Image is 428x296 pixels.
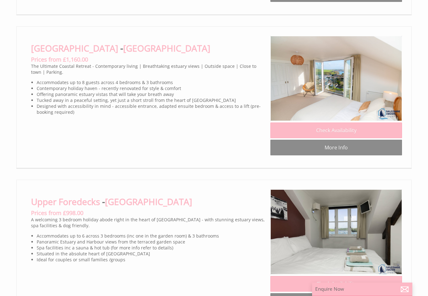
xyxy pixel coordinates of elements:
[270,36,402,121] img: DSC_6179.original.JPG
[37,97,265,103] li: Tucked away in a peaceful setting, yet just a short stroll from the heart of [GEOGRAPHIC_DATA]
[37,233,265,239] li: Accommodates up to 6 across 3 bedrooms (inc one in the garden room) & 3 bathrooms
[31,209,265,217] h3: Prices from £998.00
[31,42,118,54] a: [GEOGRAPHIC_DATA]
[37,79,265,85] li: Accommodates up to 8 guests across 4 bedrooms & 3 bathrooms
[270,276,402,292] a: Check Availability
[37,251,265,257] li: Situated in the absolute heart of [GEOGRAPHIC_DATA]
[31,56,265,63] h3: Prices from £1,160.00
[105,196,192,208] a: [GEOGRAPHIC_DATA]
[37,245,265,251] li: Spa facilities inc a sauna & hot tub (for more info refer to details)
[270,140,402,155] a: More Info
[31,63,265,75] p: The Ultimate Coastal Retreat - Contemporary living | Breathtaking estuary views | Outside space |...
[37,85,265,91] li: Contemporary holiday haven - recently renovated for style & comfort
[37,103,265,115] li: Designed with accessibility in mind - accessible entrance, adapted ensuite bedroom & access to a ...
[37,239,265,245] li: Panoramic Estuary and Harbour views from the terraced garden space
[123,42,210,54] a: [GEOGRAPHIC_DATA]
[270,189,402,274] img: DSC_9431.original.jpg
[120,42,210,54] span: -
[102,196,192,208] span: -
[37,91,265,97] li: Offering panoramic estuary vistas that will take your breath away
[315,286,409,292] p: Enquire Now
[31,196,100,208] a: Upper Foredecks
[37,257,265,263] li: Ideal for couples or small families /groups
[270,123,402,138] a: Check Availability
[31,217,265,228] p: A welcoming 3 bedroom holiday abode right in the heart of [GEOGRAPHIC_DATA] - with stunning estua...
